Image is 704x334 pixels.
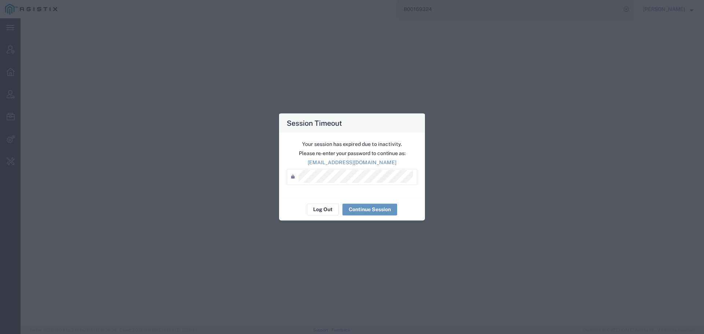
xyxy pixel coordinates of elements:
[342,203,397,215] button: Continue Session
[287,117,342,128] h4: Session Timeout
[287,149,417,157] p: Please re-enter your password to continue as:
[287,140,417,148] p: Your session has expired due to inactivity.
[307,203,339,215] button: Log Out
[287,158,417,166] p: [EMAIL_ADDRESS][DOMAIN_NAME]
